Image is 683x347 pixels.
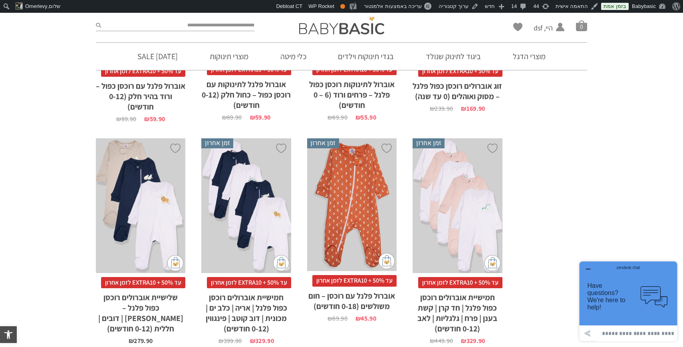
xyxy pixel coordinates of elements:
bdi: 89.90 [328,113,347,122]
bdi: 45.90 [355,314,376,323]
a: Wishlist [513,23,522,31]
a: זמן אחרון חמישיית אוברולים רוכסן כפול פלנל | אריה | כלב ים | מכונית | דוב קוטב | פינגווין (0-12 ח... [201,138,291,344]
a: ביגוד לתינוק שנולד [414,43,493,70]
h2: זוג אוברולים רוכסן כפול פלנל – מסוק ואוהלים (0 עד שנה) [413,77,502,102]
a: מוצרי הדגל [501,43,558,70]
span: החשבון שלי [534,33,553,43]
span: ₪ [461,104,466,113]
a: שלישיית אוברולים רוכסן כפול פלנל - אריה | דובים | חללית (0-12 חודשים) עד 50% + EXTRA10 לזמן אחרון... [96,138,185,344]
span: עד 50% + EXTRA10 לזמן אחרון [101,277,185,288]
span: עד 50% + EXTRA10 לזמן אחרון [312,275,397,286]
bdi: 59.90 [144,115,165,123]
bdi: 55.90 [355,113,376,122]
bdi: 279.90 [129,337,153,345]
span: ₪ [328,314,332,323]
span: ₪ [222,113,227,122]
a: סל קניות0 [576,20,587,31]
span: ₪ [250,113,255,122]
bdi: 239.90 [430,104,453,113]
h2: שלישיית אוברולים רוכסן כפול פלנל – [PERSON_NAME] | דובים | חללית (0-12 חודשים) [96,288,185,334]
bdi: 399.90 [218,337,242,345]
span: זמן אחרון [413,138,445,148]
bdi: 59.90 [250,113,271,122]
img: Baby Basic בגדי תינוקות וילדים אונליין [299,17,384,34]
a: [DATE] SALE [125,43,190,70]
bdi: 89.90 [328,314,347,323]
span: ₪ [328,113,332,122]
h2: חמישיית אוברולים רוכסן כפול פלנל | חד קרן | קשת בענן | פרח | גלגליות | לאב (0-12 חודשים) [413,288,502,334]
span: עד 50% + EXTRA10 לזמן אחרון [418,277,502,288]
h2: אוברול פלנל עם רוכסן כפול – ורוד בהיר חלק (0-12 חודשים) [96,77,185,112]
bdi: 169.90 [461,104,485,113]
span: זמן אחרון [307,138,339,148]
img: cat-mini-atc.png [273,255,289,271]
div: תקין [340,4,345,9]
bdi: 89.90 [116,115,136,123]
span: ₪ [430,337,435,345]
bdi: 449.90 [430,337,453,345]
img: cat-mini-atc.png [379,253,395,269]
span: Omerlevy [25,3,48,9]
h2: חמישיית אוברולים רוכסן כפול פלנל | אריה | כלב ים | מכונית | דוב קוטב | פינגווין (0-12 חודשים) [201,288,291,334]
span: סל קניות [576,20,587,31]
span: ₪ [116,115,121,123]
bdi: 329.90 [250,337,274,345]
span: עד 50% + EXTRA10 לזמן אחרון [101,66,185,77]
span: Wishlist [513,23,522,34]
img: cat-mini-atc.png [484,255,500,271]
span: ₪ [144,115,149,123]
h2: אוברול פלנל עם רוכסן – חום משולשים (0-18 חודשים) [307,287,397,311]
span: עריכה באמצעות אלמנטור [364,3,422,9]
a: בגדי תינוקות וילדים [326,43,406,70]
h2: אוברול פלנל לתינוקות עם רוכסן כפול – כחול חלק (0-12 חודשים) [201,75,291,110]
span: ₪ [461,337,466,345]
span: ₪ [355,314,361,323]
a: בזמן אמת [601,3,629,10]
a: מוצרי תינוקות [198,43,260,70]
span: עד 50% + EXTRA10 לזמן אחרון [207,277,291,288]
bdi: 89.90 [222,113,242,122]
span: ₪ [430,104,435,113]
span: ₪ [218,337,223,345]
span: עד 50% + EXTRA10 לזמן אחרון [418,66,502,77]
a: זמן אחרון אוברול פלנל עם רוכסן - חום משולשים (0-18 חודשים) עד 50% + EXTRA10 לזמן אחרוןאוברול פלנל... [307,138,397,321]
a: זמן אחרון חמישיית אוברולים רוכסן כפול פלנל | חד קרן | קשת בענן | פרח | גלגליות | לאב (0-12 חודשים... [413,138,502,344]
span: ₪ [250,337,255,345]
span: ₪ [129,337,134,345]
iframe: פותח יישומון שאפשר לשוחח בו בצ'אט עם אחד הנציגים שלנו [576,258,680,344]
h2: אוברול לתינוקות רוכסן כפול פלנל – פרחים ורוד (6 – 0 חודשים) [307,75,397,110]
a: כלי מיטה [268,43,318,70]
span: זמן אחרון [201,138,233,148]
img: cat-mini-atc.png [167,255,183,271]
span: ₪ [355,113,361,122]
bdi: 329.90 [461,337,485,345]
